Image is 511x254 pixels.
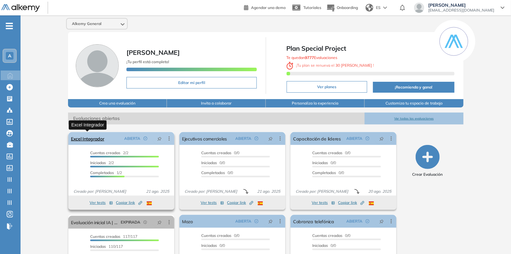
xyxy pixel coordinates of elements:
button: Ver planes [287,81,367,93]
span: pushpin [157,220,162,225]
span: check-circle [366,137,369,140]
span: Completados [90,170,114,175]
a: Mozo [182,215,193,228]
span: Cuentas creadas [312,150,342,155]
span: ¡ Tu plan se renueva el ! [287,63,374,68]
span: ABIERTA [235,218,251,224]
button: Ver tests [312,199,335,207]
span: Cuentas creadas [201,150,231,155]
span: Creado por: [PERSON_NAME] [293,189,351,194]
button: pushpin [375,133,389,144]
span: Copiar link [116,200,142,206]
span: 0/0 [201,160,225,165]
span: pushpin [268,136,273,141]
span: Iniciadas [90,244,106,249]
span: Onboarding [337,5,358,10]
span: check-circle [255,137,258,140]
span: 110/117 [90,244,123,249]
span: Creado por: [PERSON_NAME] [71,189,129,194]
button: Copiar link [227,199,253,207]
img: clock-svg [287,62,294,70]
span: Agendar una demo [251,5,286,10]
button: Personaliza la experiencia [266,99,365,107]
button: Ver tests [90,199,113,207]
img: Foto de perfil [76,44,119,87]
button: pushpin [264,216,278,226]
button: ¡Recomienda y gana! [373,82,455,93]
span: 117/117 [90,234,137,239]
i: - [6,25,13,27]
span: Cuentas creadas [90,234,120,239]
span: check-circle [366,219,369,223]
span: 0/0 [201,243,225,248]
span: 0/0 [201,150,239,155]
button: Copiar link [338,199,364,207]
a: Excel Integrador [71,132,104,145]
a: Capacitación de lideres [293,132,341,145]
span: Copiar link [338,200,364,206]
span: Completados [312,170,336,175]
span: 0/0 [312,160,336,165]
span: field-time [143,220,147,224]
a: Ejecutivos comerciales [182,132,227,145]
span: pushpin [268,219,273,224]
button: Invita a colaborar [167,99,266,107]
span: Evaluaciones abiertas [68,113,365,124]
button: pushpin [375,216,389,226]
span: ABIERTA [124,136,140,141]
button: Editar mi perfil [126,77,257,89]
span: check-circle [143,137,147,140]
span: 0/0 [312,170,344,175]
span: ES [376,5,381,11]
a: Agendar una demo [244,3,286,11]
span: Cuentas creadas [201,233,231,238]
button: Copiar link [116,199,142,207]
span: [EMAIL_ADDRESS][DOMAIN_NAME] [428,8,494,13]
button: pushpin [152,217,167,227]
button: Ver todas las evaluaciones [365,113,463,124]
span: Iniciadas [201,243,217,248]
img: arrow [383,6,387,9]
button: Customiza tu espacio de trabajo [365,99,463,107]
img: Logo [1,4,40,12]
a: Cobranza telefónica [293,215,334,228]
span: Te quedan Evaluaciones [287,55,338,60]
button: pushpin [152,133,167,144]
b: 30 [PERSON_NAME] [334,63,373,68]
img: world [366,4,373,12]
span: 2/2 [90,150,128,155]
span: Iniciadas [90,160,106,165]
span: pushpin [379,136,384,141]
span: pushpin [379,219,384,224]
span: Iniciadas [312,243,328,248]
span: 0/0 [312,233,351,238]
span: [PERSON_NAME] [126,48,180,56]
span: Copiar link [227,200,253,206]
b: 9777 [305,55,314,60]
span: ABIERTA [346,218,362,224]
span: 21 ago. 2025 [255,189,283,194]
button: Onboarding [326,1,358,15]
div: Excel Integrador [69,120,107,130]
button: Crear Evaluación [412,145,443,177]
span: A [8,53,11,58]
img: ESP [258,201,263,205]
span: 21 ago. 2025 [143,189,172,194]
span: ¡Tu perfil está completo! [126,59,169,64]
a: Evaluación inicial IA | Academy | Pomelo [71,216,118,229]
span: ABIERTA [235,136,251,141]
span: 0/0 [312,243,336,248]
span: pushpin [157,136,162,141]
button: Ver tests [201,199,224,207]
span: 2/2 [90,160,114,165]
span: Crear Evaluación [412,172,443,177]
span: [PERSON_NAME] [428,3,494,8]
img: ESP [147,201,152,205]
img: ESP [369,201,374,205]
span: 1/2 [90,170,122,175]
span: EXPIRADA [121,219,140,225]
span: 20 ago. 2025 [366,189,394,194]
span: Iniciadas [201,160,217,165]
span: 0/0 [312,150,351,155]
span: 0/0 [201,170,233,175]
